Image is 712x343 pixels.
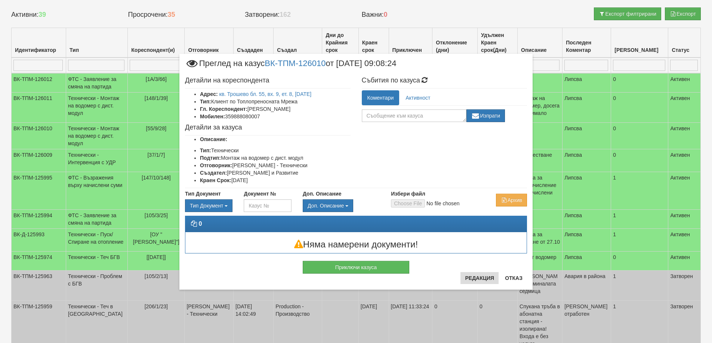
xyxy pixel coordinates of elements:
[200,113,351,120] li: 359888080007
[460,272,499,284] button: Редакция
[185,199,232,212] div: Двоен клик, за изчистване на избраната стойност.
[200,155,221,161] b: Подтип:
[185,190,221,197] label: Тип Документ
[244,190,276,197] label: Документ №
[200,147,211,153] b: Тип:
[400,90,436,105] a: Активност
[303,261,409,274] button: Приключи казуса
[200,147,351,154] li: Технически
[200,177,351,184] li: [DATE]
[200,91,218,97] b: Адрес:
[466,109,505,122] button: Изпрати
[200,169,351,177] li: [PERSON_NAME] и Развитие
[185,124,351,131] h4: Детайли за казуса
[185,59,396,73] span: Преглед на казус от [DATE] 09:08:24
[265,59,326,68] a: ВК-ТПМ-126010
[303,199,353,212] button: Доп. Описание
[362,90,400,105] a: Коментари
[200,162,351,169] li: [PERSON_NAME] - Технически
[200,154,351,162] li: Монтаж на водомер с дист. модул
[190,203,223,209] span: Тип Документ
[185,240,527,249] h3: Няма намерени документи!
[185,77,351,84] h4: Детайли на кореспондента
[200,136,227,142] b: Описание:
[200,106,247,112] b: Гл. Кореспондент:
[303,199,380,212] div: Двоен клик, за изчистване на избраната стойност.
[303,190,341,197] label: Доп. Описание
[200,170,227,176] b: Създател:
[200,162,232,168] b: Отговорник:
[200,113,225,119] b: Мобилен:
[185,199,232,212] button: Тип Документ
[200,177,231,183] b: Краен Срок:
[200,99,211,105] b: Тип:
[496,194,527,206] button: Архив
[200,98,351,105] li: Клиент по Топлопреносната Мрежа
[198,221,202,227] strong: 0
[200,105,351,113] li: [PERSON_NAME]
[391,190,425,197] label: Избери файл
[244,199,291,212] input: Казус №
[500,272,527,284] button: Отказ
[362,77,527,84] h4: Събития по казуса
[219,91,312,97] a: кв. Трошево бл. 55, вх. 9, ет. 8, [DATE]
[308,203,344,209] span: Доп. Описание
